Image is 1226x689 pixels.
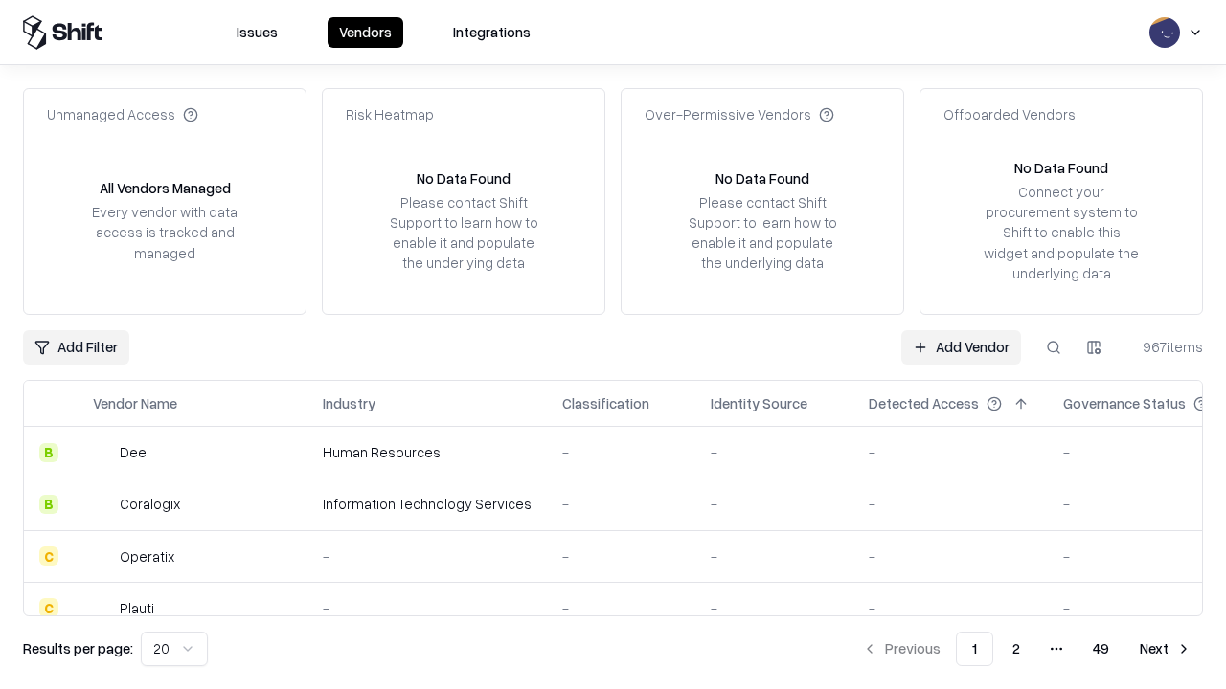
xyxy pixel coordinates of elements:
[956,632,993,666] button: 1
[23,330,129,365] button: Add Filter
[85,202,244,262] div: Every vendor with data access is tracked and managed
[562,494,680,514] div: -
[442,17,542,48] button: Integrations
[711,598,838,618] div: -
[1078,632,1124,666] button: 49
[323,494,532,514] div: Information Technology Services
[417,168,511,189] div: No Data Found
[93,598,112,617] img: Plauti
[562,546,680,567] div: -
[39,495,58,514] div: B
[711,393,807,413] div: Identity Source
[1128,632,1203,666] button: Next
[23,638,133,658] p: Results per page:
[869,494,1033,514] div: -
[39,598,58,617] div: C
[384,192,543,274] div: Please contact Shift Support to learn how to enable it and populate the underlying data
[323,546,532,567] div: -
[562,393,649,413] div: Classification
[346,104,434,124] div: Risk Heatmap
[562,598,680,618] div: -
[328,17,403,48] button: Vendors
[225,17,289,48] button: Issues
[869,598,1033,618] div: -
[997,632,1035,666] button: 2
[1126,337,1203,357] div: 967 items
[323,598,532,618] div: -
[683,192,842,274] div: Please contact Shift Support to learn how to enable it and populate the underlying data
[869,546,1033,567] div: -
[120,494,180,514] div: Coralogix
[869,393,979,413] div: Detected Access
[93,393,177,413] div: Vendor Name
[982,182,1141,283] div: Connect your procurement system to Shift to enable this widget and populate the underlying data
[851,632,1203,666] nav: pagination
[323,442,532,462] div: Human Resources
[100,178,231,198] div: All Vendors Managed
[39,546,58,566] div: C
[1014,158,1108,178] div: No Data Found
[39,443,58,462] div: B
[869,442,1033,462] div: -
[120,598,154,618] div: Plauti
[901,330,1021,365] a: Add Vendor
[323,393,375,413] div: Industry
[120,546,174,567] div: Operatix
[711,494,838,514] div: -
[120,442,149,462] div: Deel
[1063,393,1186,413] div: Governance Status
[93,546,112,566] img: Operatix
[645,104,834,124] div: Over-Permissive Vendors
[711,546,838,567] div: -
[943,104,1076,124] div: Offboarded Vendors
[47,104,198,124] div: Unmanaged Access
[93,495,112,514] img: Coralogix
[715,168,809,189] div: No Data Found
[562,442,680,462] div: -
[711,442,838,462] div: -
[93,443,112,462] img: Deel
